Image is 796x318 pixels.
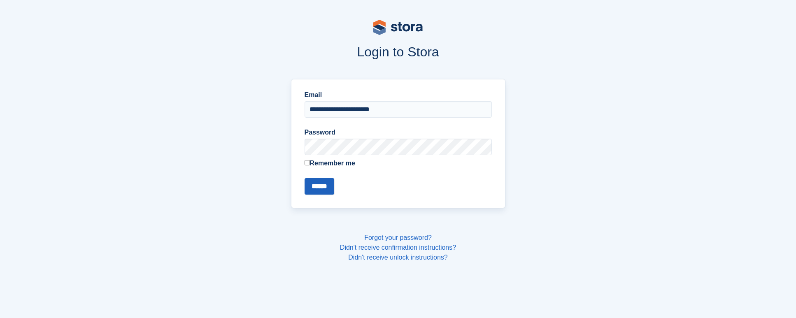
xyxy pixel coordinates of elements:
[364,234,432,241] a: Forgot your password?
[134,44,662,59] h1: Login to Stora
[305,128,492,137] label: Password
[373,20,423,35] img: stora-logo-53a41332b3708ae10de48c4981b4e9114cc0af31d8433b30ea865607fb682f29.svg
[305,158,492,168] label: Remember me
[348,254,447,261] a: Didn't receive unlock instructions?
[340,244,456,251] a: Didn't receive confirmation instructions?
[305,90,492,100] label: Email
[305,160,310,165] input: Remember me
